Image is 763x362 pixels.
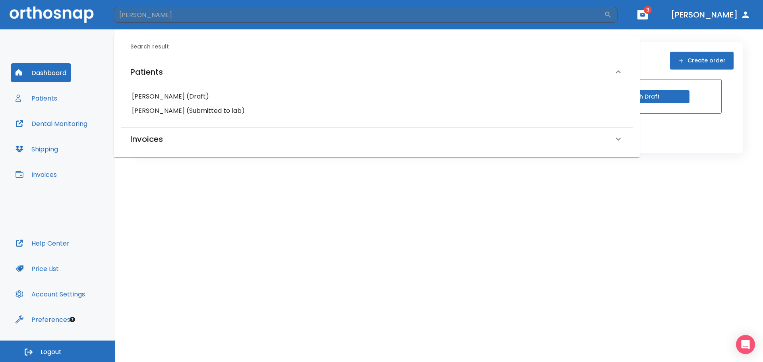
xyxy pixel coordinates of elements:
button: Invoices [11,165,62,184]
button: Account Settings [11,285,90,304]
button: Finish Draft [597,90,689,103]
div: Open Intercom Messenger [736,335,755,354]
button: [PERSON_NAME] [668,8,753,22]
h6: Search result [130,43,633,51]
div: Invoices [121,128,633,150]
img: Orthosnap [10,6,94,23]
button: Dental Monitoring [11,114,92,133]
button: Dashboard [11,63,71,82]
span: Logout [41,348,62,356]
h6: Invoices [130,133,163,145]
input: Search by Patient Name or Case # [114,7,604,23]
h6: Patients [130,66,163,78]
button: Create order [670,52,734,70]
div: Patients [121,58,633,86]
button: Patients [11,89,62,108]
h6: [PERSON_NAME] (Draft) [132,91,622,102]
h6: [PERSON_NAME] (Submitted to lab) [132,105,622,116]
span: 3 [644,6,652,14]
button: Price List [11,259,64,278]
button: Shipping [11,139,63,159]
div: Tooltip anchor [69,316,76,323]
button: Help Center [11,234,74,253]
button: Preferences [11,310,75,329]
